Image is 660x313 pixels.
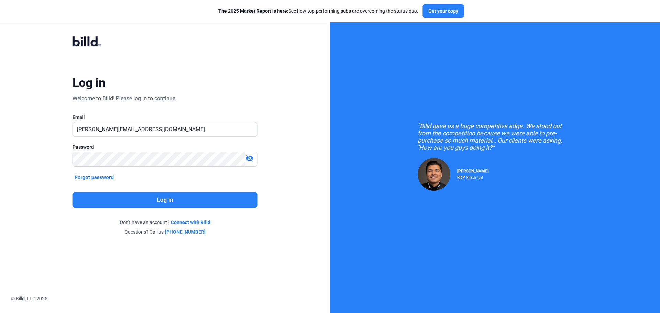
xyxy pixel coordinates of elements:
[73,114,257,121] div: Email
[73,94,177,103] div: Welcome to Billd! Please log in to continue.
[422,4,464,18] button: Get your copy
[457,174,488,180] div: RDP Electrical
[171,219,210,226] a: Connect with Billd
[73,228,257,235] div: Questions? Call us
[218,8,288,14] span: The 2025 Market Report is here:
[165,228,206,235] a: [PHONE_NUMBER]
[457,169,488,174] span: [PERSON_NAME]
[418,158,450,191] img: Raul Pacheco
[73,174,116,181] button: Forgot password
[218,8,418,14] div: See how top-performing subs are overcoming the status quo.
[73,144,257,150] div: Password
[73,75,105,90] div: Log in
[245,154,254,163] mat-icon: visibility_off
[73,219,257,226] div: Don't have an account?
[73,192,257,208] button: Log in
[418,122,572,151] div: "Billd gave us a huge competitive edge. We stood out from the competition because we were able to...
